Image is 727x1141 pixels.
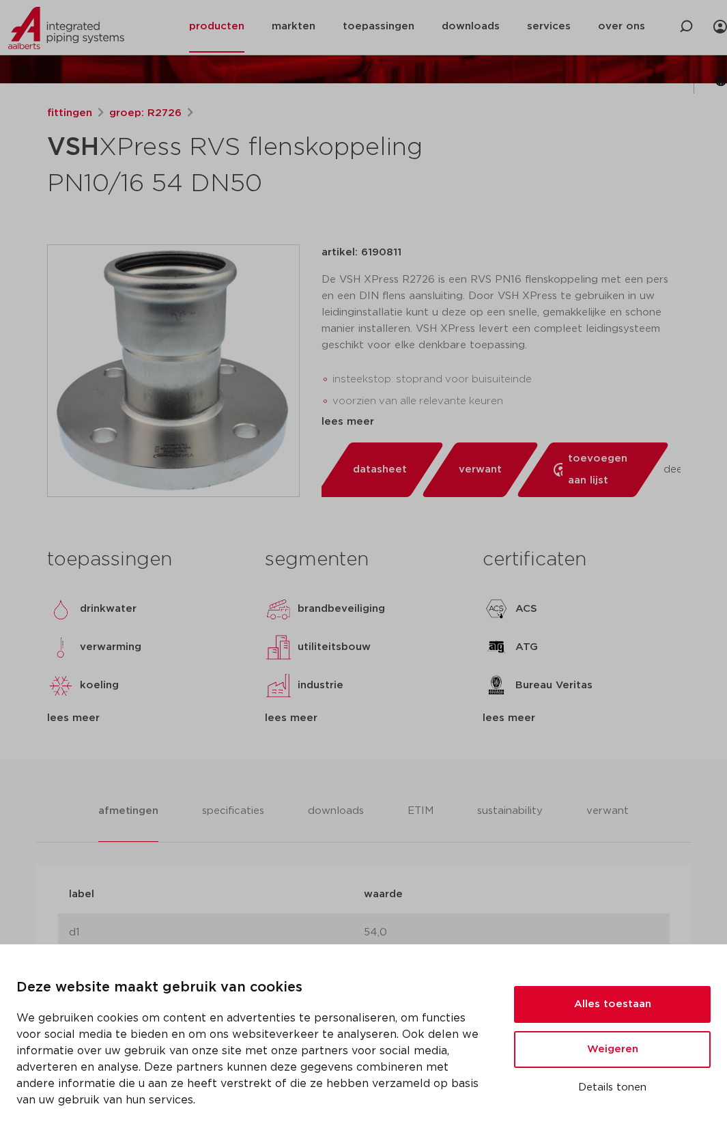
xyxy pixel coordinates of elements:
img: verwarming [47,634,74,661]
button: Details tonen [514,1076,711,1099]
p: waarde [364,886,659,903]
p: koeling [80,677,119,694]
img: koeling [47,672,74,699]
p: ATG [515,639,538,656]
h3: segmenten [265,546,462,574]
div: lees meer [322,414,681,430]
p: Bureau Veritas [515,677,593,694]
a: verwant [420,442,540,497]
p: 54,0 [364,925,659,941]
li: voorzien van alle relevante keuren [332,391,681,412]
img: utiliteitsbouw [265,634,292,661]
img: ACS [483,595,510,623]
button: Alles toestaan [514,986,711,1023]
p: We gebruiken cookies om content en advertenties te personaliseren, om functies voor social media ... [16,1010,481,1108]
span: verwant [459,459,502,481]
h3: toepassingen [47,546,244,574]
a: datasheet [315,442,445,497]
p: label [69,886,364,903]
p: d1 [69,925,364,941]
p: industrie [298,677,343,694]
button: Weigeren [514,1031,711,1068]
div: lees meer [265,710,462,727]
p: ACS [515,601,537,617]
div: lees meer [47,710,244,727]
a: fittingen [47,105,92,122]
strong: VSH [47,135,99,160]
p: De VSH XPress R2726 is een RVS PN16 flenskoppeling met een pers en een DIN flens aansluiting. Doo... [322,272,681,354]
h1: XPress RVS flenskoppeling PN10/16 54 DN50 [47,127,465,201]
li: downloads [308,803,364,842]
li: afmetingen [98,803,158,842]
img: Product Image for VSH XPress RVS flenskoppeling PN10/16 54 DN50 [48,245,299,496]
p: Deze website maakt gebruik van cookies [16,977,481,999]
p: verwarming [80,639,141,656]
h3: certificaten [483,546,680,574]
a: groep: R2726 [109,105,182,122]
img: Bureau Veritas [483,672,510,699]
span: toevoegen aan lijst [567,448,631,492]
li: verwant [586,803,629,842]
span: deel: [664,462,687,478]
img: drinkwater [47,595,74,623]
p: brandbeveiliging [298,601,385,617]
li: insteekstop: stoprand voor buisuiteinde [332,369,681,391]
p: drinkwater [80,601,137,617]
img: ATG [483,634,510,661]
p: utiliteitsbouw [298,639,371,656]
li: sustainability [477,803,543,842]
li: specificaties [202,803,264,842]
li: ETIM [408,803,433,842]
img: brandbeveiliging [265,595,292,623]
span: datasheet [353,459,407,481]
p: artikel: 6190811 [322,244,401,261]
img: industrie [265,672,292,699]
div: lees meer [483,710,680,727]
